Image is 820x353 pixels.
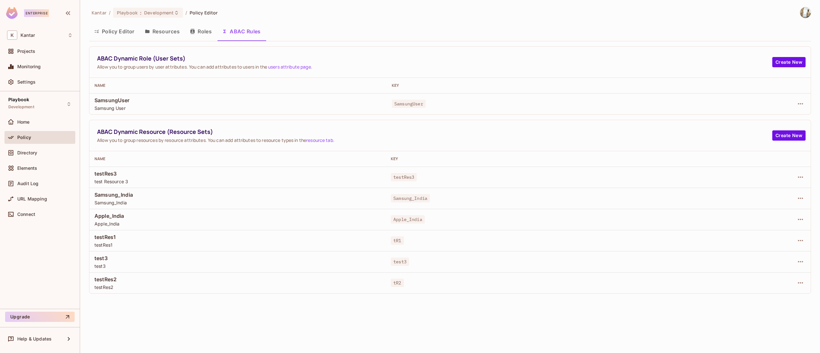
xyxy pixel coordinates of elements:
span: testRes3 [94,170,381,177]
span: Development [144,10,174,16]
span: Elements [17,166,37,171]
span: Apple_India [94,221,381,227]
span: testRes1 [94,234,381,241]
div: Name [94,156,381,161]
div: Enterprise [24,9,49,17]
a: users attribute page [268,64,311,70]
span: Samsung_India [94,191,381,198]
div: Name [94,83,381,88]
span: K [7,30,17,40]
span: Samsung_India [94,200,381,206]
span: Policy [17,135,31,140]
div: Key [392,83,679,88]
span: ABAC Dynamic Resource (Resource Sets) [97,128,772,136]
button: Roles [185,23,217,39]
span: Development [8,104,34,110]
span: test Resource 3 [94,178,381,185]
span: URL Mapping [17,196,47,201]
button: Create New [772,130,806,141]
span: test3 [391,258,409,266]
button: ABAC Rules [217,23,266,39]
span: Samsung_India [391,194,430,202]
span: testRes2 [94,284,381,290]
span: tR2 [391,279,404,287]
span: Help & Updates [17,336,52,341]
span: test3 [94,263,381,269]
span: tR1 [391,236,404,245]
span: Settings [17,79,36,85]
span: Samsung User [94,105,381,111]
span: Playbook [8,97,29,102]
span: Allow you to group resources by resource attributes. You can add attributes to resource types in ... [97,137,772,143]
li: / [109,10,111,16]
span: testRes2 [94,276,381,283]
span: Audit Log [17,181,38,186]
button: Resources [140,23,185,39]
li: / [185,10,187,16]
span: Workspace: Kantar [20,33,35,38]
button: Policy Editor [89,23,140,39]
span: Directory [17,150,37,155]
button: Create New [772,57,806,67]
span: Playbook [117,10,137,16]
span: Policy Editor [190,10,218,16]
a: resource tab [306,137,333,143]
span: Apple_India [94,212,381,219]
span: Projects [17,49,35,54]
span: Monitoring [17,64,41,69]
span: testRes1 [94,242,381,248]
span: Allow you to group users by user attributes. You can add attributes to users in the . [97,64,772,70]
img: Spoorthy D Gopalagowda [800,7,811,18]
div: Key [391,156,681,161]
span: testRes3 [391,173,417,181]
span: SamsungUser [94,97,381,104]
span: ABAC Dynamic Role (User Sets) [97,54,772,62]
button: Upgrade [5,312,75,322]
img: SReyMgAAAABJRU5ErkJggg== [6,7,18,19]
span: Apple_India [391,215,425,224]
span: Connect [17,212,35,217]
span: the active workspace [92,10,106,16]
span: SamsungUser [392,100,426,108]
span: Home [17,119,30,125]
span: test3 [94,255,381,262]
span: : [140,10,142,15]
